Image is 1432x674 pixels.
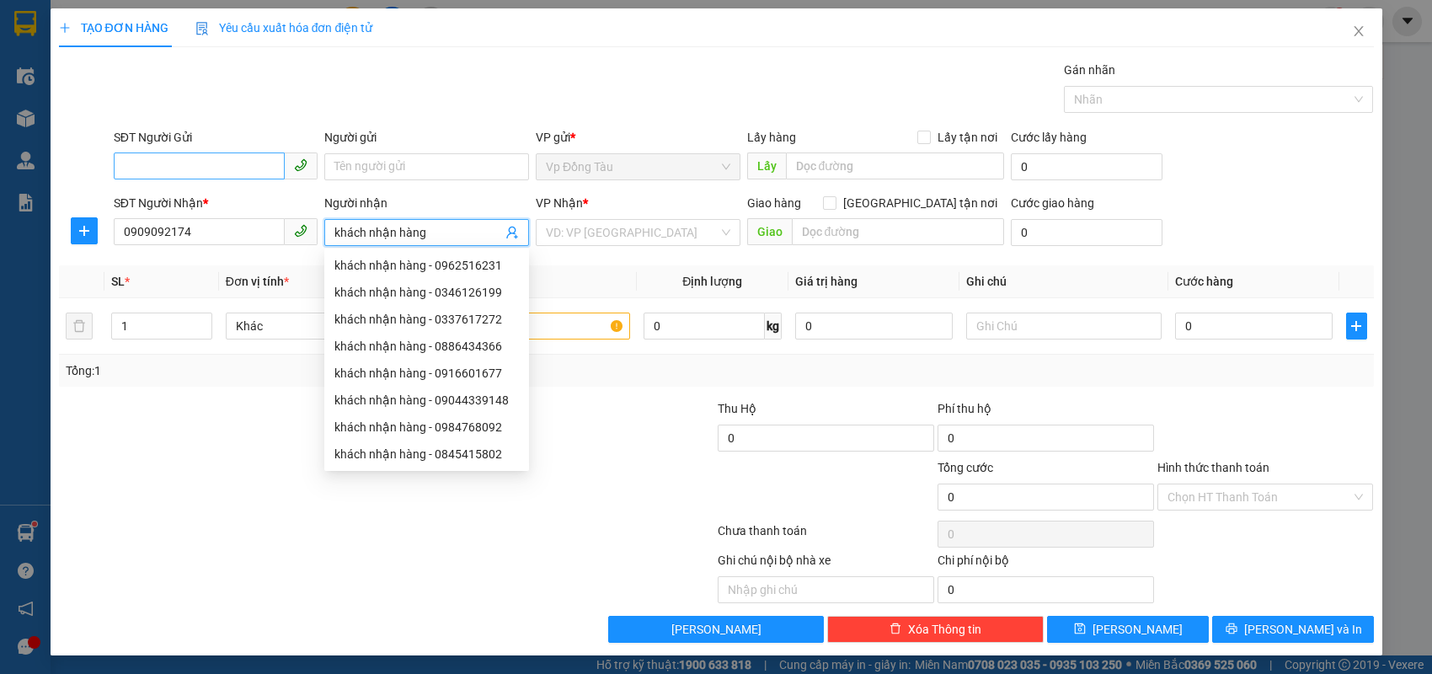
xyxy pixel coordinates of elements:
[111,275,125,288] span: SL
[536,196,583,210] span: VP Nhận
[1335,8,1382,56] button: Close
[324,441,529,468] div: khách nhận hàng - 0845415802
[6,60,9,146] img: logo
[1011,131,1087,144] label: Cước lấy hàng
[718,402,756,415] span: Thu Hộ
[890,623,901,636] span: delete
[827,616,1044,643] button: deleteXóa Thông tin
[718,551,934,576] div: Ghi chú nội bộ nhà xe
[966,313,1162,340] input: Ghi Chú
[959,265,1168,298] th: Ghi chú
[682,275,742,288] span: Định lượng
[59,22,71,34] span: plus
[334,445,519,463] div: khách nhận hàng - 0845415802
[334,391,519,409] div: khách nhận hàng - 09044339148
[908,620,981,639] span: Xóa Thông tin
[1244,620,1362,639] span: [PERSON_NAME] và In
[546,154,730,179] span: Vp Đồng Tàu
[334,256,519,275] div: khách nhận hàng - 0962516231
[786,152,1004,179] input: Dọc đường
[747,218,792,245] span: Giao
[236,313,411,339] span: Khác
[66,313,93,340] button: delete
[1212,616,1374,643] button: printer[PERSON_NAME] và In
[66,361,553,380] div: Tổng: 1
[195,22,209,35] img: icon
[747,152,786,179] span: Lấy
[1074,623,1086,636] span: save
[324,194,529,212] div: Người nhận
[716,522,936,551] div: Chưa thanh toán
[334,283,519,302] div: khách nhận hàng - 0346126199
[15,13,152,68] strong: CÔNG TY TNHH DỊCH VỤ DU LỊCH THỜI ĐẠI
[195,21,373,35] span: Yêu cầu xuất hóa đơn điện tử
[1011,196,1094,210] label: Cước giao hàng
[1157,461,1269,474] label: Hình thức thanh toán
[1175,275,1233,288] span: Cước hàng
[1064,63,1115,77] label: Gán nhãn
[324,360,529,387] div: khách nhận hàng - 0916601677
[72,224,97,238] span: plus
[505,226,519,239] span: user-add
[324,306,529,333] div: khách nhận hàng - 0337617272
[938,399,1154,425] div: Phí thu hộ
[114,194,318,212] div: SĐT Người Nhận
[324,333,529,360] div: khách nhận hàng - 0886434366
[11,72,157,132] span: Chuyển phát nhanh: [GEOGRAPHIC_DATA] - [GEOGRAPHIC_DATA]
[324,387,529,414] div: khách nhận hàng - 09044339148
[334,337,519,356] div: khách nhận hàng - 0886434366
[158,113,259,131] span: DT1508250263
[294,224,307,238] span: phone
[324,279,529,306] div: khách nhận hàng - 0346126199
[324,252,529,279] div: khách nhận hàng - 0962516231
[792,218,1004,245] input: Dọc đường
[226,275,289,288] span: Đơn vị tính
[334,418,519,436] div: khách nhận hàng - 0984768092
[1047,616,1209,643] button: save[PERSON_NAME]
[536,128,740,147] div: VP gửi
[324,128,529,147] div: Người gửi
[1011,153,1162,180] input: Cước lấy hàng
[795,275,858,288] span: Giá trị hàng
[718,576,934,603] input: Nhập ghi chú
[671,620,761,639] span: [PERSON_NAME]
[608,616,825,643] button: [PERSON_NAME]
[938,551,1154,576] div: Chi phí nội bộ
[1093,620,1183,639] span: [PERSON_NAME]
[334,310,519,329] div: khách nhận hàng - 0337617272
[795,313,953,340] input: 0
[71,217,98,244] button: plus
[114,128,318,147] div: SĐT Người Gửi
[59,21,168,35] span: TẠO ĐƠN HÀNG
[1011,219,1162,246] input: Cước giao hàng
[747,196,801,210] span: Giao hàng
[1226,623,1237,636] span: printer
[938,461,993,474] span: Tổng cước
[324,414,529,441] div: khách nhận hàng - 0984768092
[334,364,519,382] div: khách nhận hàng - 0916601677
[435,313,630,340] input: VD: Bàn, Ghế
[931,128,1004,147] span: Lấy tận nơi
[1347,319,1366,333] span: plus
[836,194,1004,212] span: [GEOGRAPHIC_DATA] tận nơi
[1352,24,1365,38] span: close
[294,158,307,172] span: phone
[765,313,782,340] span: kg
[747,131,796,144] span: Lấy hàng
[1346,313,1367,340] button: plus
